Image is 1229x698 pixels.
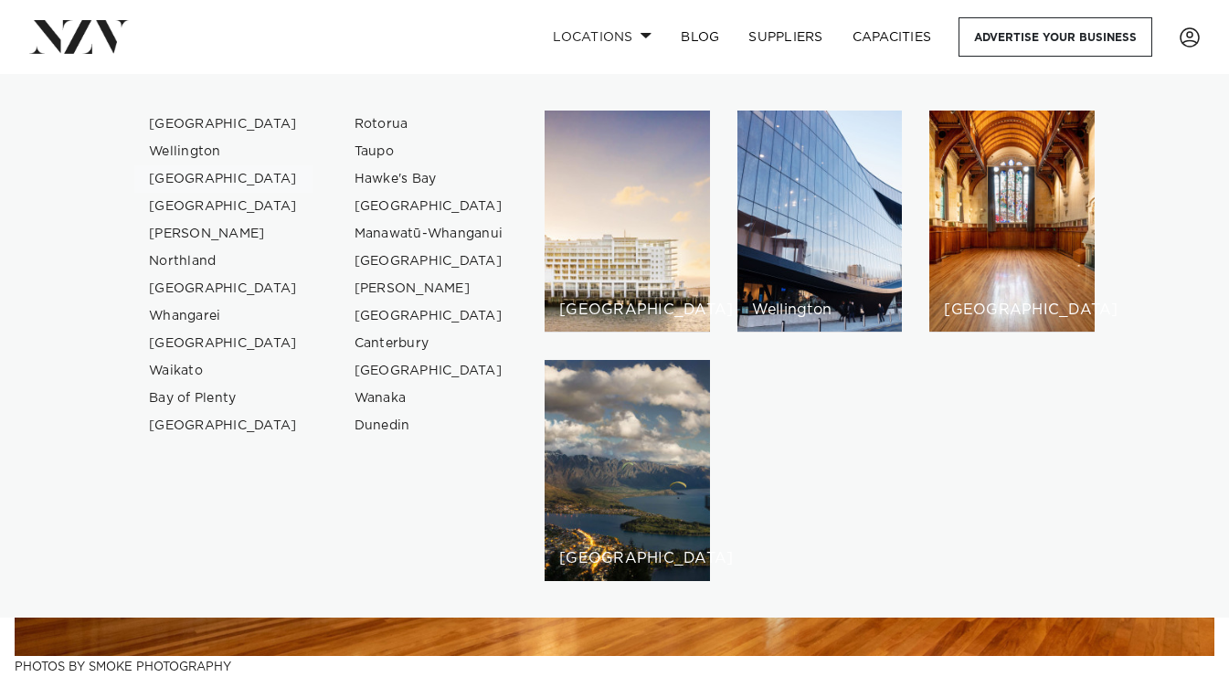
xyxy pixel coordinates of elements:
a: Christchurch venues [GEOGRAPHIC_DATA] [929,111,1095,333]
a: [GEOGRAPHIC_DATA] [134,275,313,302]
a: SUPPLIERS [734,17,837,57]
a: Manawatū-Whanganui [340,220,518,248]
a: [GEOGRAPHIC_DATA] [340,193,518,220]
a: Advertise your business [959,17,1152,57]
a: Locations [538,17,666,57]
a: [GEOGRAPHIC_DATA] [134,330,313,357]
a: [GEOGRAPHIC_DATA] [134,111,313,138]
h3: Photos by Smoke Photography [15,656,1214,675]
a: [PERSON_NAME] [340,275,518,302]
a: Capacities [838,17,947,57]
img: nzv-logo.png [29,20,129,53]
a: [GEOGRAPHIC_DATA] [340,248,518,275]
a: [GEOGRAPHIC_DATA] [340,302,518,330]
a: Wellington [134,138,313,165]
h6: [GEOGRAPHIC_DATA] [944,302,1080,318]
a: [GEOGRAPHIC_DATA] [134,412,313,439]
a: Taupo [340,138,518,165]
a: Northland [134,248,313,275]
a: Queenstown venues [GEOGRAPHIC_DATA] [545,360,710,582]
a: Hawke's Bay [340,165,518,193]
a: Rotorua [340,111,518,138]
a: [PERSON_NAME] [134,220,313,248]
a: Wanaka [340,385,518,412]
a: BLOG [666,17,734,57]
h6: [GEOGRAPHIC_DATA] [559,302,695,318]
h6: [GEOGRAPHIC_DATA] [559,551,695,566]
a: Dunedin [340,412,518,439]
a: Bay of Plenty [134,385,313,412]
a: Canterbury [340,330,518,357]
a: Wellington venues Wellington [737,111,903,333]
a: Whangarei [134,302,313,330]
a: [GEOGRAPHIC_DATA] [134,165,313,193]
a: Waikato [134,357,313,385]
a: [GEOGRAPHIC_DATA] [134,193,313,220]
a: [GEOGRAPHIC_DATA] [340,357,518,385]
h6: Wellington [752,302,888,318]
a: Auckland venues [GEOGRAPHIC_DATA] [545,111,710,333]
